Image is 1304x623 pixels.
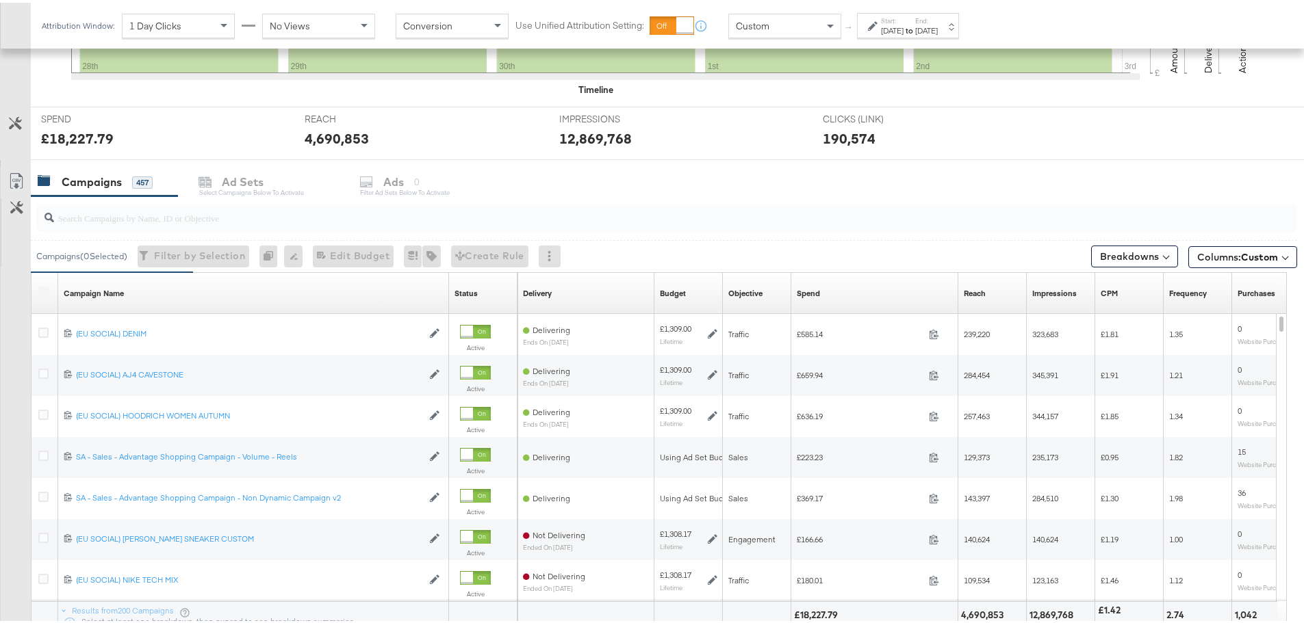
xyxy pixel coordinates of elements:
[64,285,124,296] div: Campaign Name
[460,587,491,596] label: Active
[1101,490,1118,501] span: £1.30
[660,375,682,384] sub: Lifetime
[76,367,422,378] a: (EU SOCIAL) AJ4 CAVESTONE
[460,382,491,390] label: Active
[523,336,570,343] sub: ends on [DATE]
[1169,408,1183,419] span: 1.34
[1238,403,1242,413] span: 0
[460,546,491,555] label: Active
[728,531,776,542] span: Engagement
[523,377,570,384] sub: ends on [DATE]
[1188,243,1297,265] button: Columns:Custom
[270,17,310,29] span: No Views
[660,449,736,460] div: Using Ad Set Budget
[964,367,990,377] span: 284,454
[559,110,662,123] span: IMPRESSIONS
[964,531,990,542] span: 140,624
[76,449,422,460] div: SA - Sales - Advantage Shopping Campaign - Volume - Reels
[76,449,422,460] a: SA - Sales - Advantage Shopping Campaign - Volume - Reels
[915,23,938,34] div: [DATE]
[1032,285,1077,296] div: Impressions
[881,23,904,34] div: [DATE]
[797,285,820,296] div: Spend
[660,285,686,296] div: Budget
[964,490,990,501] span: 143,397
[797,531,923,542] span: £166.66
[460,505,491,514] label: Active
[964,326,990,336] span: 239,220
[1238,321,1242,331] span: 0
[1166,606,1188,619] div: 2.74
[76,531,422,542] a: (EU SOCIAL) [PERSON_NAME] SNEAKER CUSTOM
[1238,485,1246,495] span: 36
[76,408,422,419] a: (EU SOCIAL) HOODRICH WOMEN AUTUMN
[881,14,904,23] label: Start:
[1169,367,1183,377] span: 1.21
[132,174,153,186] div: 457
[660,540,682,548] sub: Lifetime
[1032,572,1058,583] span: 123,163
[1101,449,1118,460] span: £0.95
[41,110,144,123] span: SPEND
[964,408,990,419] span: 257,463
[1032,531,1058,542] span: 140,624
[964,285,986,296] div: Reach
[533,404,570,414] span: Delivering
[1169,285,1207,296] div: Frequency
[660,321,691,332] div: £1,309.00
[843,23,856,28] span: ↑
[1169,285,1207,296] a: The average number of times your ad was served to each person.
[660,403,691,414] div: £1,309.00
[915,14,938,23] label: End:
[797,490,923,501] span: £369.17
[1169,531,1183,542] span: 1.00
[533,490,570,501] span: Delivering
[728,326,749,336] span: Traffic
[41,126,114,146] div: £18,227.79
[1238,334,1293,343] sub: Website Purchases
[660,285,686,296] a: The maximum amount you're willing to spend on your ads, on average each day or over the lifetime ...
[76,572,422,583] div: (EU SOCIAL) NIKE TECH MIX
[1238,458,1293,466] sub: Website Purchases
[305,126,369,146] div: 4,690,853
[76,490,422,501] a: SA - Sales - Advantage Shopping Campaign - Non Dynamic Campaign v2
[660,416,682,425] sub: Lifetime
[961,606,1008,619] div: 4,690,853
[660,581,682,589] sub: Lifetime
[964,449,990,460] span: 129,373
[1238,499,1293,507] sub: Website Purchases
[1235,606,1261,619] div: 1,042
[533,449,570,460] span: Delivering
[1101,326,1118,336] span: £1.81
[1030,606,1077,619] div: 12,869,768
[523,285,552,296] a: Reflects the ability of your Ad Campaign to achieve delivery based on ad states, schedule and bud...
[41,18,115,28] div: Attribution Window:
[660,567,691,578] div: £1,308.17
[455,285,478,296] div: Status
[1169,572,1183,583] span: 1.12
[1101,285,1118,296] div: CPM
[533,568,585,579] span: Not Delivering
[76,572,422,583] a: (EU SOCIAL) NIKE TECH MIX
[728,572,749,583] span: Traffic
[523,582,585,589] sub: ended on [DATE]
[36,248,127,260] div: Campaigns ( 0 Selected)
[76,326,422,337] a: (EU SOCIAL) DENIM
[1101,531,1118,542] span: £1.19
[797,326,923,336] span: £585.14
[1241,248,1278,261] span: Custom
[964,285,986,296] a: The number of people your ad was served to.
[728,490,748,501] span: Sales
[1032,449,1058,460] span: 235,173
[559,126,632,146] div: 12,869,768
[1202,36,1214,70] text: Delivery
[1032,285,1077,296] a: The number of times your ad was served. On mobile apps an ad is counted as served the first time ...
[460,464,491,473] label: Active
[259,243,284,265] div: 0
[403,17,452,29] span: Conversion
[660,362,691,373] div: £1,309.00
[578,81,613,94] div: Timeline
[797,367,923,377] span: £659.94
[1032,367,1058,377] span: 345,391
[76,531,422,542] div: (EU SOCIAL) [PERSON_NAME] SNEAKER CUSTOM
